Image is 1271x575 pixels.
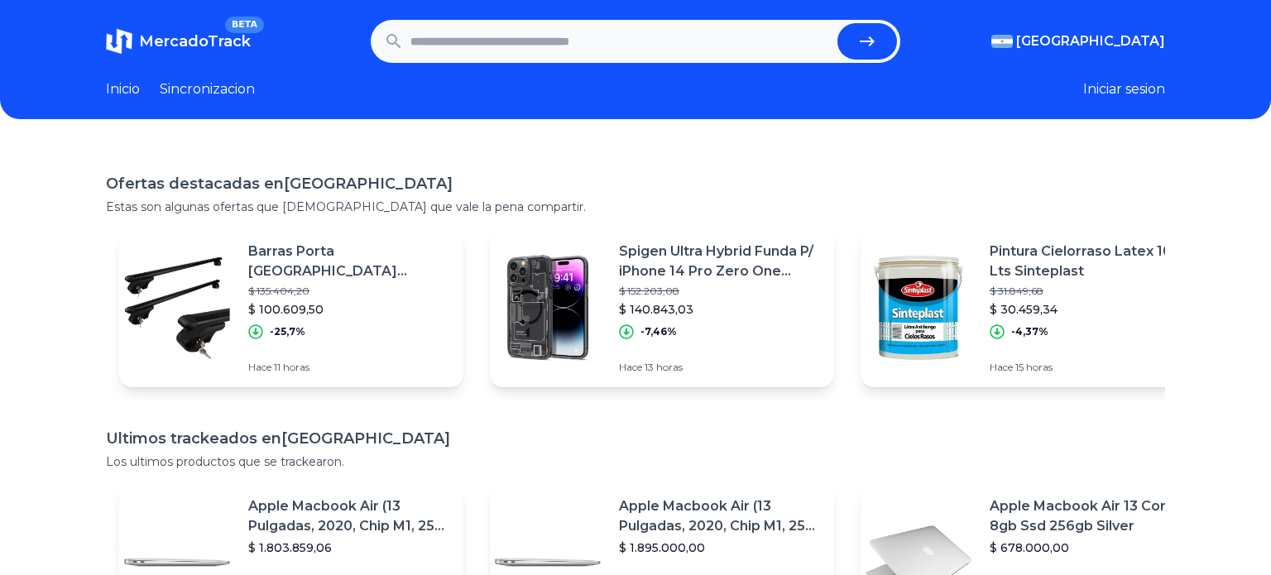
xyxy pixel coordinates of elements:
[619,496,821,536] p: Apple Macbook Air (13 Pulgadas, 2020, Chip M1, 256 Gb De Ssd, 8 Gb De Ram) - Plata
[490,250,606,366] img: Featured image
[619,539,821,556] p: $ 1.895.000,00
[619,301,821,318] p: $ 140.843,03
[106,427,1165,450] h1: Ultimos trackeados en [GEOGRAPHIC_DATA]
[1011,325,1048,338] p: -4,37%
[991,31,1165,51] button: [GEOGRAPHIC_DATA]
[225,17,264,33] span: BETA
[248,539,450,556] p: $ 1.803.859,06
[990,496,1192,536] p: Apple Macbook Air 13 Core I5 8gb Ssd 256gb Silver
[119,250,235,366] img: Featured image
[106,453,1165,470] p: Los ultimos productos que se trackearon.
[248,242,450,281] p: Barras Porta [GEOGRAPHIC_DATA] Aluminio Jeep Renegade [GEOGRAPHIC_DATA]
[119,228,463,387] a: Featured imageBarras Porta [GEOGRAPHIC_DATA] Aluminio Jeep Renegade [GEOGRAPHIC_DATA]$ 135.404,20...
[990,361,1192,374] p: Hace 15 horas
[139,32,251,50] span: MercadoTrack
[106,172,1165,195] h1: Ofertas destacadas en [GEOGRAPHIC_DATA]
[991,35,1013,48] img: Argentina
[861,228,1205,387] a: Featured imagePintura Cielorraso Latex 10 Lts Sinteplast$ 31.849,68$ 30.459,34-4,37%Hace 15 horas
[490,228,834,387] a: Featured imageSpigen Ultra Hybrid Funda P/ iPhone 14 Pro Zero One Magfit$ 152.203,08$ 140.843,03-...
[990,242,1192,281] p: Pintura Cielorraso Latex 10 Lts Sinteplast
[248,285,450,298] p: $ 135.404,20
[619,285,821,298] p: $ 152.203,08
[619,242,821,281] p: Spigen Ultra Hybrid Funda P/ iPhone 14 Pro Zero One Magfit
[106,79,140,99] a: Inicio
[160,79,255,99] a: Sincronizacion
[1083,79,1165,99] button: Iniciar sesion
[106,28,251,55] a: MercadoTrackBETA
[106,199,1165,215] p: Estas son algunas ofertas que [DEMOGRAPHIC_DATA] que vale la pena compartir.
[248,301,450,318] p: $ 100.609,50
[270,325,305,338] p: -25,7%
[990,301,1192,318] p: $ 30.459,34
[990,285,1192,298] p: $ 31.849,68
[990,539,1192,556] p: $ 678.000,00
[861,250,976,366] img: Featured image
[248,496,450,536] p: Apple Macbook Air (13 Pulgadas, 2020, Chip M1, 256 Gb De Ssd, 8 Gb De Ram) - Plata
[640,325,677,338] p: -7,46%
[106,28,132,55] img: MercadoTrack
[619,361,821,374] p: Hace 13 horas
[248,361,450,374] p: Hace 11 horas
[1016,31,1165,51] span: [GEOGRAPHIC_DATA]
